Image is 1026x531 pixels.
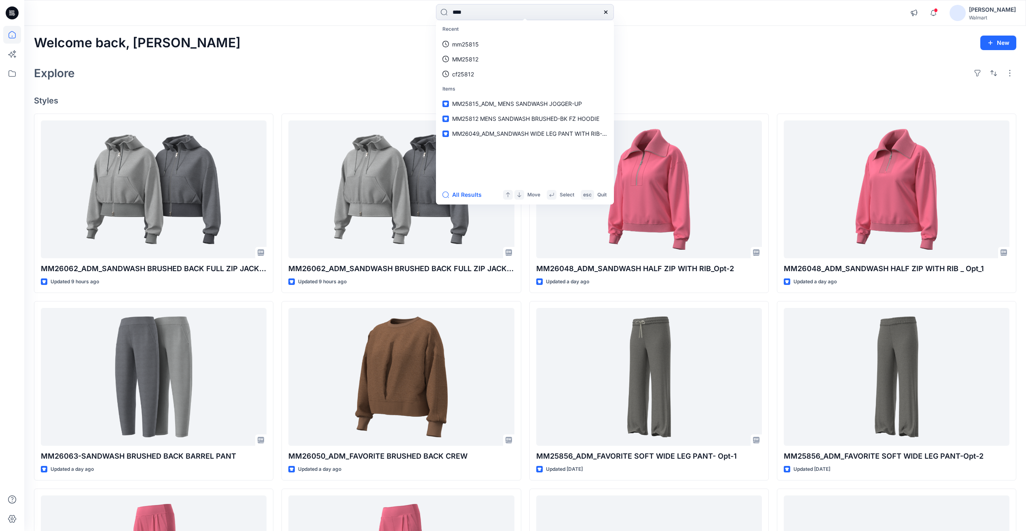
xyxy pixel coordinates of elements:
p: Updated [DATE] [546,465,583,474]
p: Items [438,82,612,97]
p: MM26063-SANDWASH BRUSHED BACK BARREL PANT [41,451,267,462]
p: MM26062_ADM_SANDWASH BRUSHED BACK FULL ZIP JACKET OPT-1 [288,263,514,274]
p: Updated [DATE] [793,465,830,474]
p: MM26048_ADM_SANDWASH HALF ZIP WITH RIB_Opt-2 [536,263,762,274]
button: New [980,36,1016,50]
a: MM25856_ADM_FAVORITE SOFT WIDE LEG PANT-Opt-2 [784,308,1009,446]
span: MM25812 MENS SANDWASH BRUSHED-BK FZ HOODIE [452,115,599,122]
a: cf25812 [438,67,612,82]
a: MM26062_ADM_SANDWASH BRUSHED BACK FULL ZIP JACKET OPT-2 [41,120,267,258]
p: Quit [597,191,607,199]
a: MM26062_ADM_SANDWASH BRUSHED BACK FULL ZIP JACKET OPT-1 [288,120,514,258]
a: mm25815 [438,37,612,52]
span: MM25815_ADM_ MENS SANDWASH JOGGER-UP [452,100,582,107]
p: Updated a day ago [298,465,341,474]
a: MM25812 [438,52,612,67]
h4: Styles [34,96,1016,105]
a: MM26048_ADM_SANDWASH HALF ZIP WITH RIB_Opt-2 [536,120,762,258]
span: MM26049_ADM_SANDWASH WIDE LEG PANT WITH RIB-Opt-1 [452,130,618,137]
p: MM25856_ADM_FAVORITE SOFT WIDE LEG PANT-Opt-2 [784,451,1009,462]
p: MM26062_ADM_SANDWASH BRUSHED BACK FULL ZIP JACKET OPT-2 [41,263,267,274]
p: cf25812 [452,70,474,78]
p: Select [560,191,574,199]
h2: Explore [34,67,75,80]
p: MM25856_ADM_FAVORITE SOFT WIDE LEG PANT- Opt-1 [536,451,762,462]
img: avatar [950,5,966,21]
p: mm25815 [452,40,479,48]
button: All Results [442,190,487,200]
h2: Welcome back, [PERSON_NAME] [34,36,241,51]
div: [PERSON_NAME] [969,5,1016,15]
p: Recent [438,22,612,37]
a: MM25815_ADM_ MENS SANDWASH JOGGER-UP [438,96,612,111]
p: Updated a day ago [793,278,837,286]
p: Move [527,191,540,199]
p: Updated 9 hours ago [298,278,347,286]
a: MM26049_ADM_SANDWASH WIDE LEG PANT WITH RIB-Opt-1 [438,126,612,141]
a: MM25856_ADM_FAVORITE SOFT WIDE LEG PANT- Opt-1 [536,308,762,446]
p: esc [583,191,592,199]
p: MM26048_ADM_SANDWASH HALF ZIP WITH RIB _ Opt_1 [784,263,1009,274]
p: Updated a day ago [51,465,94,474]
a: MM26063-SANDWASH BRUSHED BACK BARREL PANT [41,308,267,446]
p: MM25812 [452,55,478,63]
p: Updated a day ago [546,278,589,286]
a: MM26048_ADM_SANDWASH HALF ZIP WITH RIB _ Opt_1 [784,120,1009,258]
a: MM25812 MENS SANDWASH BRUSHED-BK FZ HOODIE [438,111,612,126]
p: MM26050_ADM_FAVORITE BRUSHED BACK CREW [288,451,514,462]
a: MM26050_ADM_FAVORITE BRUSHED BACK CREW [288,308,514,446]
div: Walmart [969,15,1016,21]
p: Updated 9 hours ago [51,278,99,286]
